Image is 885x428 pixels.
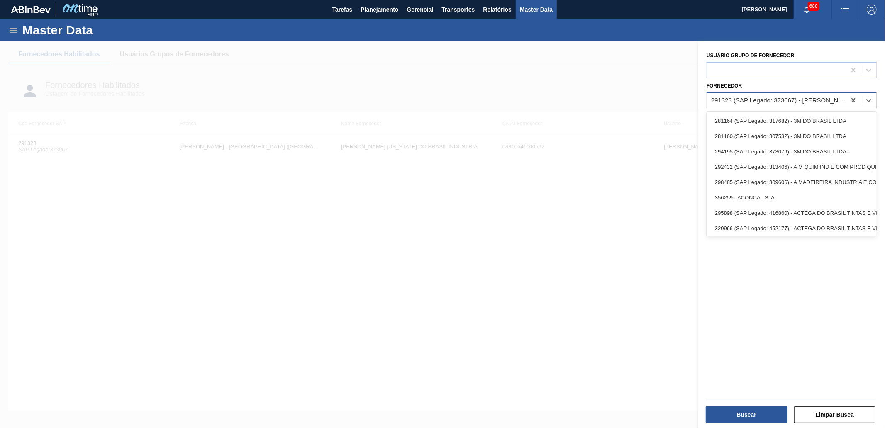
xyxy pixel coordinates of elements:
[706,406,787,423] button: Buscar
[707,205,877,221] div: 295898 (SAP Legado: 416860) - ACTEGA DO BRASIL TINTAS E VERNIZES
[520,5,553,15] span: Master Data
[707,113,877,129] div: 281164 (SAP Legado: 317682) - 3M DO BRASIL LTDA
[407,5,434,15] span: Gerencial
[808,2,819,11] span: 688
[794,4,820,15] button: Notificações
[867,5,877,15] img: Logout
[483,5,511,15] span: Relatórios
[707,175,877,190] div: 298485 (SAP Legado: 309606) - A MADEIREIRA INDUSTRIA E COMERCIO
[707,144,877,159] div: 294195 (SAP Legado: 373079) - 3M DO BRASIL LTDA--
[707,159,877,175] div: 292432 (SAP Legado: 313406) - A M QUIM IND E COM PROD QUIM
[707,129,877,144] div: 281160 (SAP Legado: 307532) - 3M DO BRASIL LTDA
[11,6,51,13] img: TNhmsLtSVTkK8tSr43FrP2fwEKptu5GPRR3wAAAABJRU5ErkJggg==
[707,53,794,58] label: Usuário Grupo de Fornecedor
[22,25,170,35] h1: Master Data
[840,5,850,15] img: userActions
[707,221,877,236] div: 320966 (SAP Legado: 452177) - ACTEGA DO BRASIL TINTAS E VERNIZES-LTDA.-
[441,5,475,15] span: Transportes
[361,5,398,15] span: Planejamento
[707,83,742,89] label: Fornecedor
[332,5,353,15] span: Tarefas
[707,190,877,205] div: 356259 - ACONCAL S. A.
[794,406,876,423] button: Limpar Busca
[711,97,847,104] div: 291323 (SAP Legado: 373067) - [PERSON_NAME][GEOGRAPHIC_DATA][US_STATE] INDUSTRIA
